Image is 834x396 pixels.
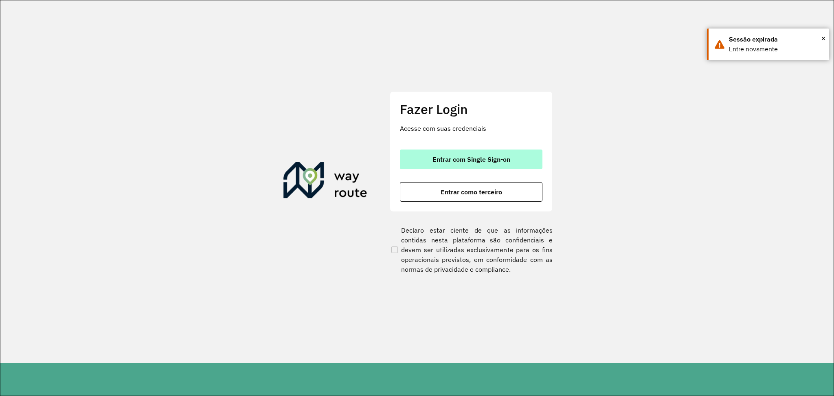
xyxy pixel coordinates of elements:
img: Roteirizador AmbevTech [283,162,367,201]
div: Entre novamente [729,44,823,54]
div: Sessão expirada [729,35,823,44]
button: button [400,150,542,169]
button: button [400,182,542,202]
button: Close [821,32,825,44]
h2: Fazer Login [400,101,542,117]
p: Acesse com suas credenciais [400,123,542,133]
label: Declaro estar ciente de que as informações contidas nesta plataforma são confidenciais e devem se... [390,225,553,274]
span: Entrar como terceiro [441,189,502,195]
span: Entrar com Single Sign-on [432,156,510,163]
span: × [821,32,825,44]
